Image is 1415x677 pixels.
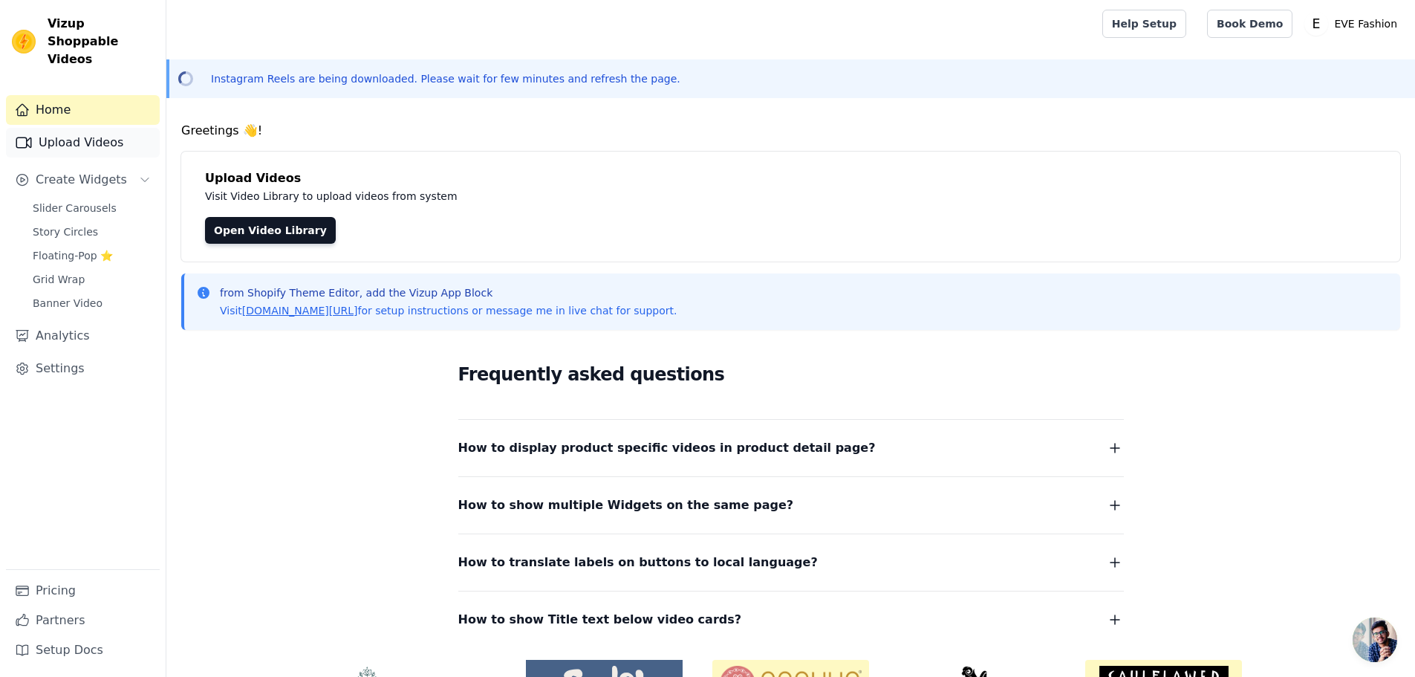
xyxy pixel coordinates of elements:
[458,609,742,630] span: How to show Title text below video cards?
[181,122,1400,140] h4: Greetings 👋!
[24,269,160,290] a: Grid Wrap
[211,71,680,86] p: Instagram Reels are being downloaded. Please wait for few minutes and refresh the page.
[1312,16,1321,31] text: E
[33,296,103,311] span: Banner Video
[24,221,160,242] a: Story Circles
[1328,10,1403,37] p: EVE Fashion
[6,128,160,158] a: Upload Videos
[1304,10,1403,37] button: E EVE Fashion
[458,552,818,573] span: How to translate labels on buttons to local language?
[33,248,113,263] span: Floating-Pop ⭐
[6,95,160,125] a: Home
[48,15,154,68] span: Vizup Shoppable Videos
[33,272,85,287] span: Grid Wrap
[458,495,794,516] span: How to show multiple Widgets on the same page?
[220,303,677,318] p: Visit for setup instructions or message me in live chat for support.
[6,321,160,351] a: Analytics
[205,169,1376,187] h4: Upload Videos
[458,552,1124,573] button: How to translate labels on buttons to local language?
[242,305,358,317] a: [DOMAIN_NAME][URL]
[36,171,127,189] span: Create Widgets
[458,609,1124,630] button: How to show Title text below video cards?
[1207,10,1292,38] a: Book Demo
[33,224,98,239] span: Story Circles
[6,576,160,606] a: Pricing
[6,635,160,665] a: Setup Docs
[458,438,876,459] span: How to display product specific videos in product detail page?
[458,360,1124,389] h2: Frequently asked questions
[6,165,160,195] button: Create Widgets
[33,201,117,216] span: Slider Carousels
[12,30,36,54] img: Vizup
[24,245,160,266] a: Floating-Pop ⭐
[24,293,160,314] a: Banner Video
[458,495,1124,516] button: How to show multiple Widgets on the same page?
[1102,10,1186,38] a: Help Setup
[1353,618,1397,662] div: Open chat
[6,354,160,383] a: Settings
[205,217,336,244] a: Open Video Library
[220,285,677,300] p: from Shopify Theme Editor, add the Vizup App Block
[6,606,160,635] a: Partners
[205,187,871,205] p: Visit Video Library to upload videos from system
[458,438,1124,459] button: How to display product specific videos in product detail page?
[24,198,160,218] a: Slider Carousels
